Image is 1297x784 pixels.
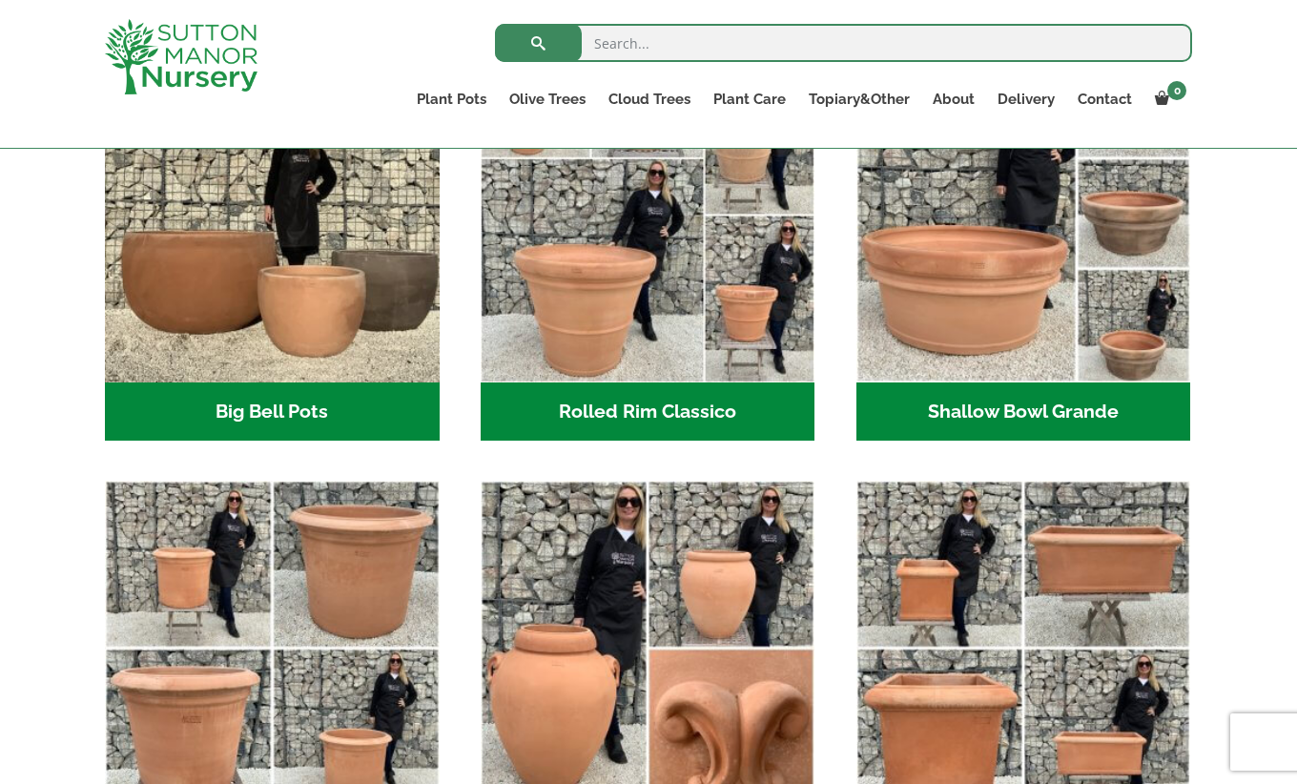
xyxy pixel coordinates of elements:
img: Big Bell Pots [105,48,440,382]
a: Contact [1066,86,1143,113]
h2: Big Bell Pots [105,382,440,442]
a: Visit product category Big Bell Pots [105,48,440,441]
a: Cloud Trees [597,86,702,113]
input: Search... [495,24,1192,62]
a: Olive Trees [498,86,597,113]
a: Visit product category Rolled Rim Classico [481,48,815,441]
a: Topiary&Other [797,86,921,113]
h2: Rolled Rim Classico [481,382,815,442]
h2: Shallow Bowl Grande [856,382,1191,442]
a: About [921,86,986,113]
img: Rolled Rim Classico [481,48,815,382]
img: Shallow Bowl Grande [856,48,1191,382]
a: Visit product category Shallow Bowl Grande [856,48,1191,441]
a: Plant Pots [405,86,498,113]
a: 0 [1143,86,1192,113]
span: 0 [1167,81,1186,100]
a: Plant Care [702,86,797,113]
img: logo [105,19,257,94]
a: Delivery [986,86,1066,113]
